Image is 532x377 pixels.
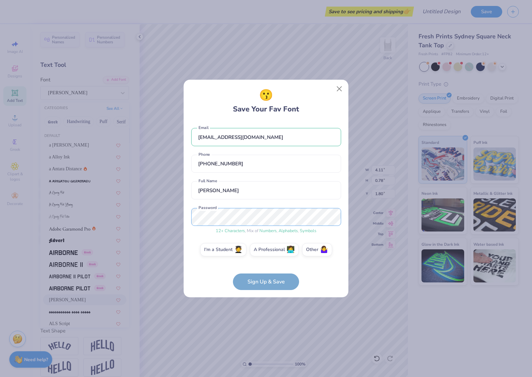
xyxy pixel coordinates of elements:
div: Save Your Fav Font [233,87,299,115]
label: A Professional [250,243,299,256]
span: Numbers [259,228,277,234]
span: 12 + Characters [216,228,245,234]
span: 👩‍💻 [287,246,295,254]
span: Alphabets [279,228,298,234]
span: 😗 [259,87,273,104]
label: I'm a Student [200,243,246,256]
span: 🤷‍♀️ [320,246,328,254]
div: , Mix of , , [191,228,341,234]
label: Other [302,243,332,256]
button: Close [333,83,346,95]
span: Symbols [300,228,316,234]
span: 🧑‍🎓 [234,246,243,254]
